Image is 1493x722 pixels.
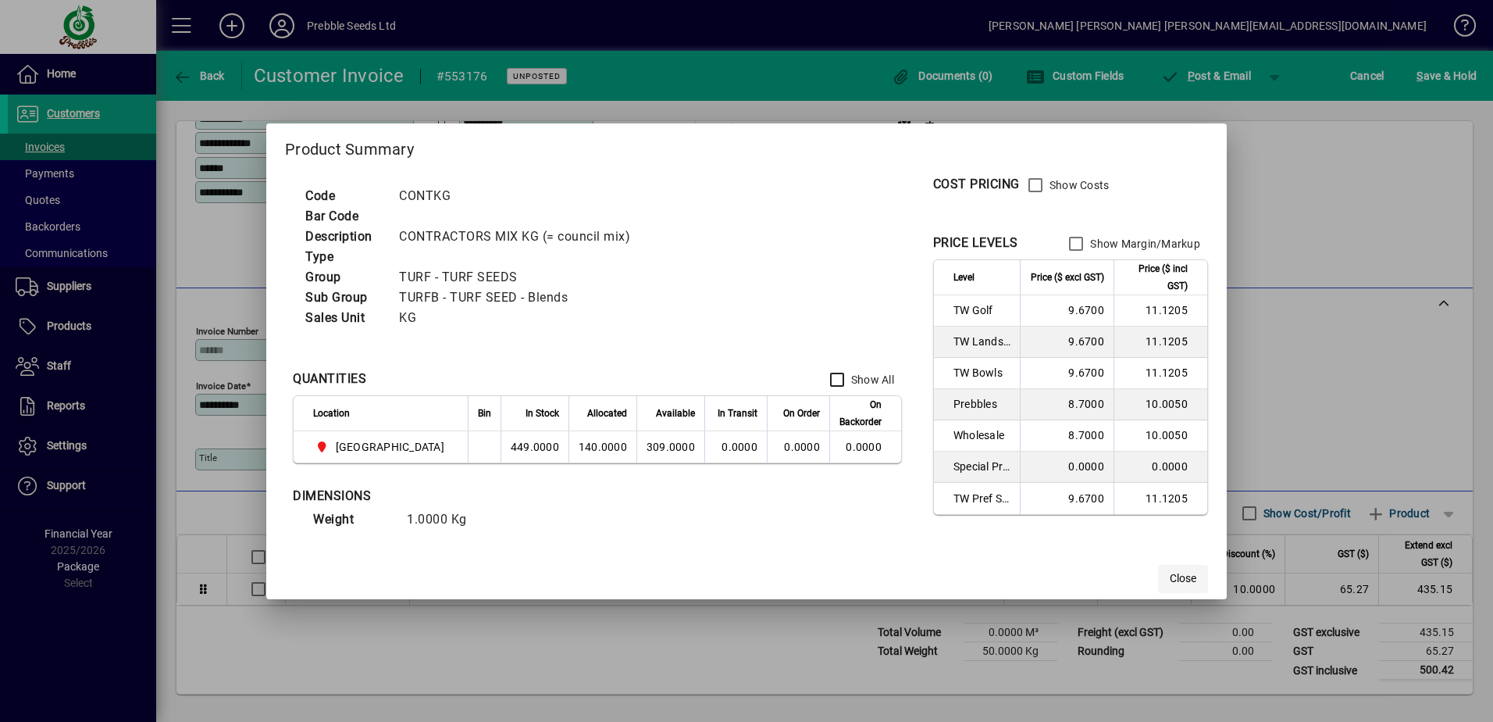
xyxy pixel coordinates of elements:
[1020,327,1114,358] td: 9.6700
[784,441,820,453] span: 0.0000
[526,405,559,422] span: In Stock
[313,438,451,456] span: PALMERSTON NORTH
[1114,358,1207,389] td: 11.1205
[933,234,1018,252] div: PRICE LEVELS
[313,405,350,422] span: Location
[848,372,894,388] label: Show All
[298,308,391,328] td: Sales Unit
[636,431,704,463] td: 309.0000
[1087,236,1200,252] label: Show Margin/Markup
[1020,420,1114,452] td: 8.7000
[266,123,1227,169] h2: Product Summary
[298,267,391,288] td: Group
[298,206,391,227] td: Bar Code
[391,227,649,247] td: CONTRACTORS MIX KG (= council mix)
[1114,295,1207,327] td: 11.1205
[953,459,1010,474] span: Special Price
[953,365,1010,381] span: TW Bowls
[1114,389,1207,420] td: 10.0050
[305,509,399,530] td: Weight
[1020,295,1114,327] td: 9.6700
[718,405,757,422] span: In Transit
[1020,452,1114,483] td: 0.0000
[953,269,975,286] span: Level
[839,396,882,431] span: On Backorder
[391,308,649,328] td: KG
[1158,565,1208,593] button: Close
[722,441,757,453] span: 0.0000
[953,334,1010,349] span: TW Landscaper
[391,288,649,308] td: TURFB - TURF SEED - Blends
[829,431,901,463] td: 0.0000
[298,186,391,206] td: Code
[399,509,493,530] td: 1.0000 Kg
[293,487,683,506] div: DIMENSIONS
[783,405,820,422] span: On Order
[1020,483,1114,514] td: 9.6700
[1020,358,1114,389] td: 9.6700
[1114,420,1207,452] td: 10.0050
[336,439,444,455] span: [GEOGRAPHIC_DATA]
[391,186,649,206] td: CONTKG
[656,405,695,422] span: Available
[1124,260,1188,295] span: Price ($ incl GST)
[298,247,391,267] td: Type
[298,227,391,247] td: Description
[953,427,1010,443] span: Wholesale
[1046,177,1110,193] label: Show Costs
[1114,483,1207,514] td: 11.1205
[1020,389,1114,420] td: 8.7000
[1170,570,1196,587] span: Close
[1114,327,1207,358] td: 11.1205
[953,491,1010,506] span: TW Pref Sup
[391,267,649,288] td: TURF - TURF SEEDS
[1031,269,1104,286] span: Price ($ excl GST)
[478,405,491,422] span: Bin
[587,405,627,422] span: Allocated
[293,370,366,388] div: QUANTITIES
[1114,452,1207,483] td: 0.0000
[501,431,568,463] td: 449.0000
[933,175,1020,194] div: COST PRICING
[953,396,1010,412] span: Prebbles
[298,288,391,308] td: Sub Group
[953,302,1010,318] span: TW Golf
[568,431,636,463] td: 140.0000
